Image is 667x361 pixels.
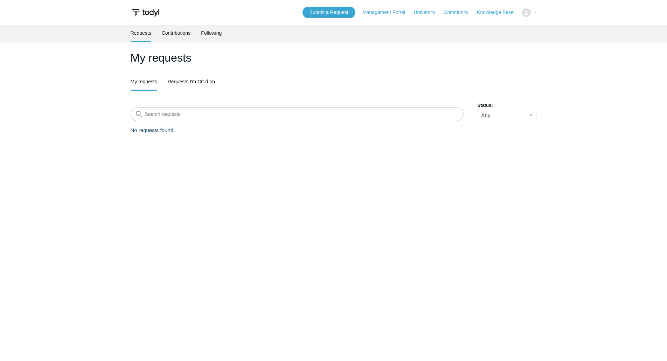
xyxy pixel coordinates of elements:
a: Management Portal [362,9,412,16]
a: University [414,9,442,16]
a: My requests [131,74,157,90]
h1: My requests [131,49,537,66]
a: Requests I'm CC'd on [168,74,215,90]
a: Knowledge Base [477,9,521,16]
img: Todyl Support Center Help Center home page [131,6,160,19]
input: Search requests [131,107,464,121]
a: Requests [131,25,151,41]
a: Community [444,9,475,16]
p: No requests found. [131,126,537,134]
a: Contributions [162,25,191,41]
a: Submit a Request [303,7,355,18]
label: Status: [478,102,537,109]
a: Following [201,25,222,41]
